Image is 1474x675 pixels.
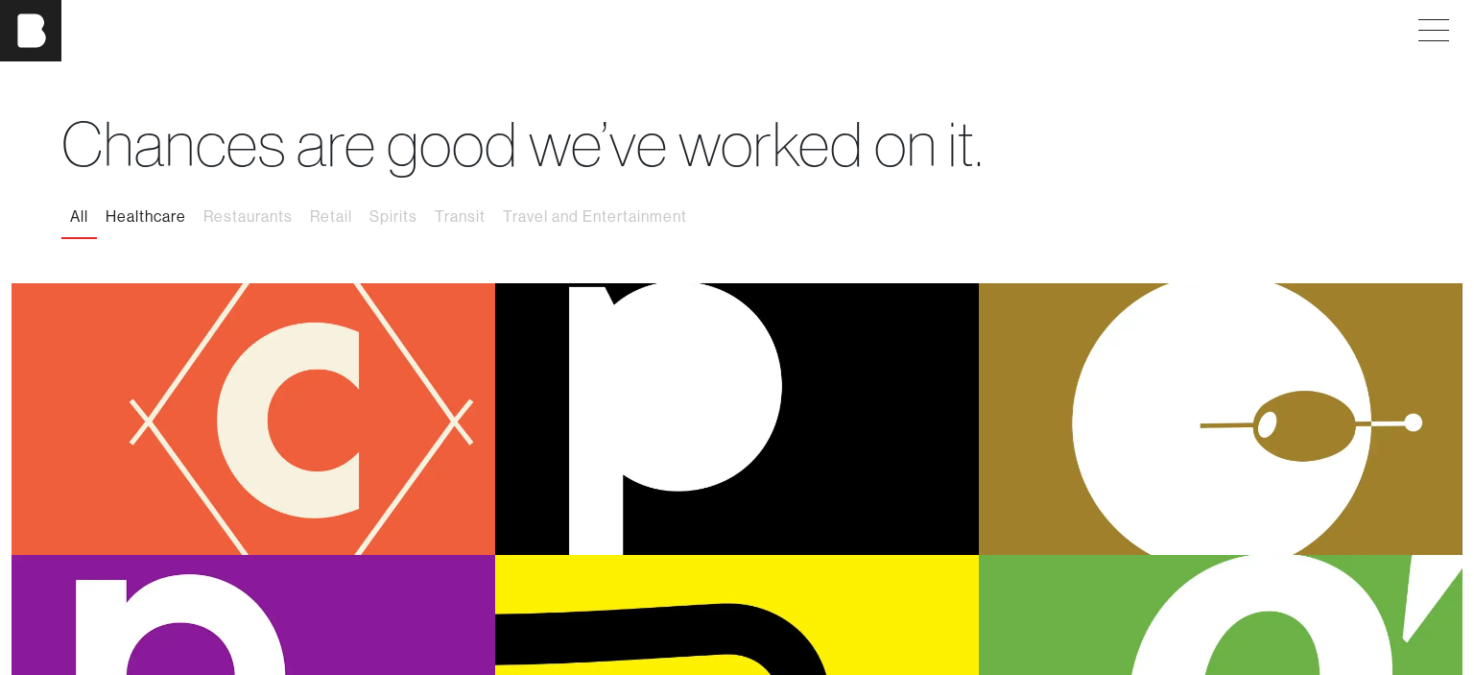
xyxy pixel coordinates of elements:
button: All [61,197,97,237]
button: Travel and Entertainment [494,197,696,237]
button: Healthcare [97,197,195,237]
button: Restaurants [195,197,301,237]
h1: Chances are good we’ve worked on it. [61,108,1413,181]
button: Transit [426,197,494,237]
button: Retail [301,197,361,237]
button: Spirits [361,197,426,237]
